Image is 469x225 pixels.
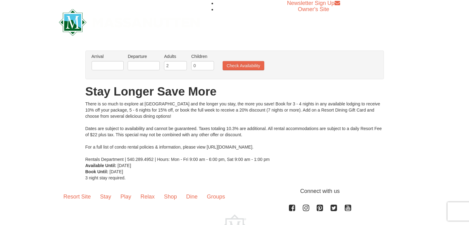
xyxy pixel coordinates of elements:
a: Owner's Site [298,6,329,12]
span: 3 night stay required. [85,175,126,180]
div: There is so much to explore at [GEOGRAPHIC_DATA] and the longer you stay, the more you save! Book... [85,101,384,162]
strong: Book Until: [85,169,109,174]
strong: Available Until: [85,163,117,168]
a: Relax [136,187,159,206]
label: Arrival [92,53,124,59]
span: [DATE] [117,163,131,168]
a: Shop [159,187,182,206]
a: Play [116,187,136,206]
a: Dine [182,187,202,206]
a: Massanutten Resort [59,14,200,29]
a: Resort Site [59,187,96,206]
a: Stay [96,187,116,206]
img: Massanutten Resort Logo [59,9,200,36]
a: Groups [202,187,230,206]
button: Check Availability [223,61,264,70]
span: [DATE] [109,169,123,174]
label: Adults [164,53,187,59]
label: Children [191,53,214,59]
p: Connect with us [59,187,410,195]
h1: Stay Longer Save More [85,85,384,98]
label: Departure [128,53,160,59]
